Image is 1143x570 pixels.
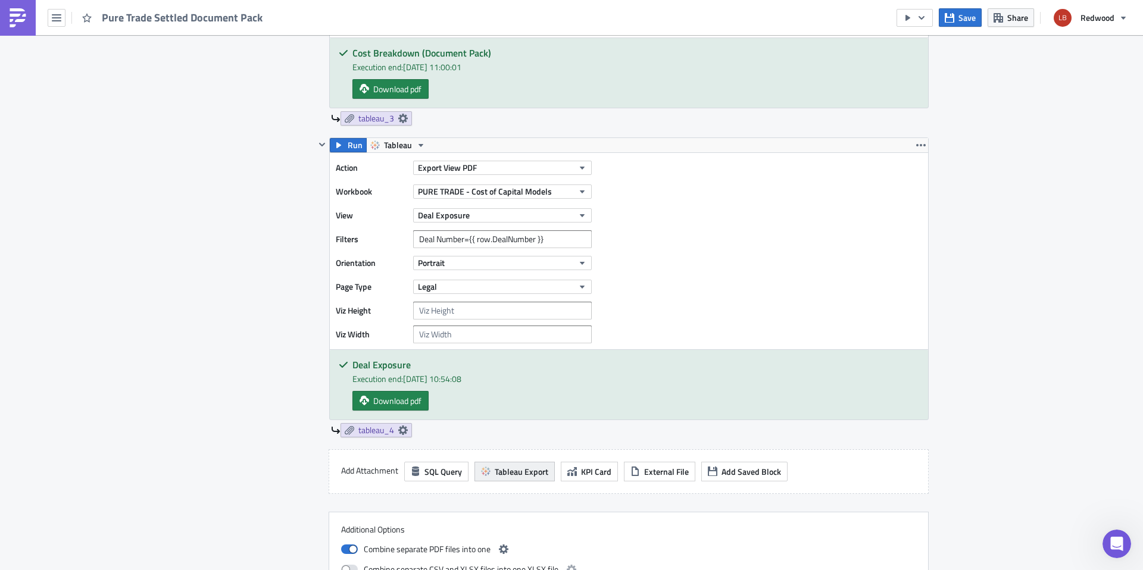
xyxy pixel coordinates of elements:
b: Redwood [140,267,184,277]
img: PushMetrics [8,8,27,27]
img: Profile image for Łukasz [34,7,53,26]
span: Legal [418,280,437,293]
span: Export View PDF [418,161,477,174]
label: Filters [336,230,407,248]
button: Add Saved Block [701,462,788,481]
p: Redwood Team [5,70,569,80]
label: Orientation [336,254,407,272]
div: Liam says… [10,336,229,363]
body: Rich Text Area. Press ALT-0 for help. [5,5,569,80]
div: Liam says… [10,21,229,80]
div: Kind regards,__________________________ [52,231,219,243]
p: Please find attached the settled document pack for deal number: [5,31,569,40]
span: Download pdf [373,83,421,95]
label: View [336,206,407,224]
span: Redwood [1080,11,1114,24]
a: [EMAIL_ADDRESS][DOMAIN_NAME]__________________________ [52,285,218,318]
div: was added to the conversation [67,338,186,349]
span: Tableau [384,138,412,152]
label: Workbook [336,183,407,201]
label: Viz Width [336,325,407,343]
button: SQL Query [404,462,469,481]
textarea: Message… [10,365,228,385]
label: Additional Options [341,524,916,535]
div: Liam says… [10,363,229,390]
div: Profile image for undefined [52,337,64,349]
span: Pure Trade Settled Document Pack [102,11,264,24]
iframe: Intercom live chat [1103,530,1131,558]
span: Combine separate PDF files into one [364,542,491,556]
button: Redwood [1047,5,1134,31]
label: Page Type [336,278,407,296]
span: Deal Exposure [418,209,470,221]
span: Portrait [418,256,445,269]
h5: Cost Breakdown (Document Pack) [352,48,919,58]
strong: {{ row.DealNumber }} [243,31,326,40]
label: Action [336,159,407,177]
b: [PERSON_NAME] [52,249,130,259]
a: Download pdf [352,391,429,411]
span: KPI Card [581,465,611,478]
b: Business Analyst | [52,267,138,277]
button: Save [939,8,982,27]
button: Upload attachment [57,390,66,399]
button: Start recording [76,390,85,399]
a: tableau_3 [341,111,412,126]
button: Tableau [366,138,430,152]
label: Viz Height [336,302,407,320]
button: Share [988,8,1034,27]
button: Gif picker [38,390,47,399]
span: PURE TRADE - Cost of Capital Models [418,185,552,198]
div: Liam says… [10,95,229,336]
div: Close [209,5,230,26]
button: Run [330,138,367,152]
span: tableau_3 [358,113,394,124]
div: Please let me know if this is possible. [52,214,219,226]
span: Download pdf [373,394,421,407]
a: tableau_4 [341,423,412,437]
img: Avatar [1053,8,1073,28]
div: [DATE] [10,79,229,95]
span: Save [958,11,976,24]
span: Add Saved Block [722,465,781,478]
button: Legal [413,280,592,294]
div: Execution end: [DATE] 10:54:08 [352,372,919,385]
button: Emoji picker [18,390,28,399]
span: Tableau Export [495,465,548,478]
span: tableau_4 [358,425,394,436]
div: We just have a couple of questions surrounding account migration from v1 to v2. [52,173,219,208]
span: Share [1007,11,1028,24]
button: Send a message… [204,385,223,404]
a: Download pdf [352,79,429,99]
input: Viz Height [413,302,592,320]
button: Hide content [315,137,329,152]
p: Hi, [5,5,569,14]
span: Run [348,138,363,152]
span: External File [644,465,689,478]
label: Add Attachment [341,462,398,480]
button: Export View PDF [413,161,592,175]
div: Awesome thanks, Will send confirmation next week. Thanks for the help! [52,28,219,63]
button: External File [624,462,695,481]
button: Tableau Export [474,462,555,481]
input: Filter1=Value1&... [413,230,592,248]
div: Hi [PERSON_NAME],Would it be possible to set up a meeting with you or someone from the Pushmetric... [43,95,229,326]
button: Portrait [413,256,592,270]
p: +3 others [58,15,96,27]
span: SQL Query [424,465,462,478]
h1: [PERSON_NAME] [58,6,135,15]
input: Viz Width [413,325,592,343]
div: Would it be possible to set up a meeting with you or someone from the Pushmetrics team sometime n... [52,120,219,167]
p: Kind regards, [5,57,569,67]
div: Execution end: [DATE] 11:00:01 [352,61,919,73]
button: PURE TRADE - Cost of Capital Models [413,184,592,199]
b: Al [67,339,76,347]
button: Deal Exposure [413,208,592,223]
button: KPI Card [561,462,618,481]
button: Home [186,5,209,27]
div: Hi [PERSON_NAME], [52,102,219,114]
div: Awesome thanks, Will send confirmation next week. Thanks for the help! [43,21,229,70]
h5: Deal Exposure [352,360,919,369]
button: go back [8,5,30,27]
